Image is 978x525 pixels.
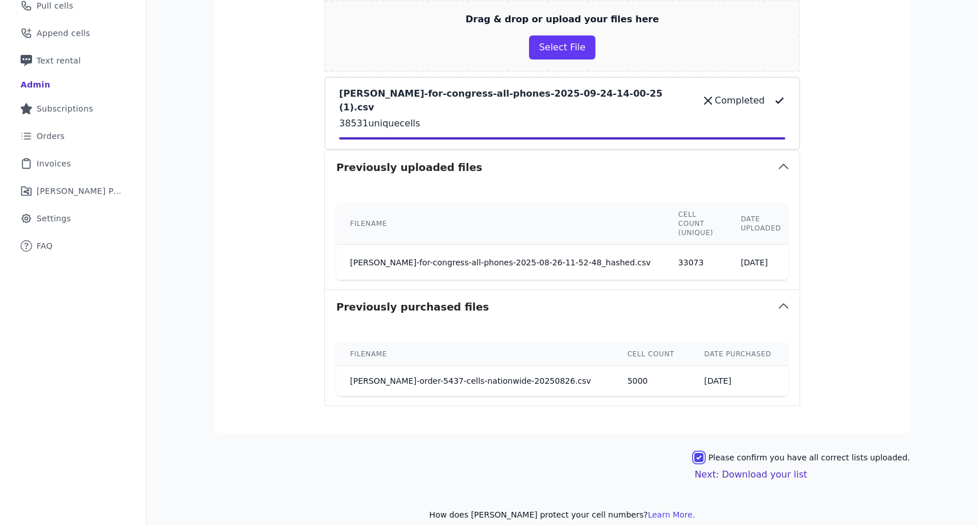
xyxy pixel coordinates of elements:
a: Settings [9,206,137,231]
p: Completed [715,94,765,108]
th: Cell count (unique) [665,203,727,245]
button: Previously uploaded files [325,150,800,185]
span: [PERSON_NAME] Performance [37,185,123,197]
button: Next: Download your list [694,468,807,482]
a: Append cells [9,21,137,46]
td: [PERSON_NAME]-order-5437-cells-nationwide-20250826.csv [336,366,614,396]
td: [PERSON_NAME]-for-congress-all-phones-2025-08-26-11-52-48_hashed.csv [336,245,665,280]
p: How does [PERSON_NAME] protect your cell numbers? [214,509,910,520]
span: Subscriptions [37,103,93,114]
button: Learn More. [648,509,695,520]
a: Invoices [9,151,137,176]
label: Please confirm you have all correct lists uploaded. [708,452,910,463]
div: Admin [21,79,50,90]
th: Filename [336,203,665,245]
a: FAQ [9,233,137,258]
td: [DATE] [690,366,788,396]
h3: Previously uploaded files [336,160,482,176]
span: FAQ [37,240,53,252]
span: Text rental [37,55,81,66]
p: Drag & drop or upload your files here [466,13,659,26]
span: Settings [37,213,71,224]
button: Select File [529,35,595,59]
a: Subscriptions [9,96,137,121]
th: Date uploaded [727,203,795,245]
th: Cell count [614,343,690,366]
span: Invoices [37,158,71,169]
a: Text rental [9,48,137,73]
a: Orders [9,124,137,149]
button: Previously purchased files [325,290,800,324]
span: Append cells [37,27,90,39]
td: 5000 [614,366,690,396]
span: Orders [37,130,65,142]
p: [PERSON_NAME]-for-congress-all-phones-2025-09-24-14-00-25 (1).csv [339,87,692,114]
th: Filename [336,343,614,366]
a: [PERSON_NAME] Performance [9,178,137,204]
p: 38531 unique cells [339,117,785,130]
td: [DATE] [727,245,795,280]
td: 33073 [665,245,727,280]
th: Date purchased [690,343,788,366]
h3: Previously purchased files [336,299,489,315]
